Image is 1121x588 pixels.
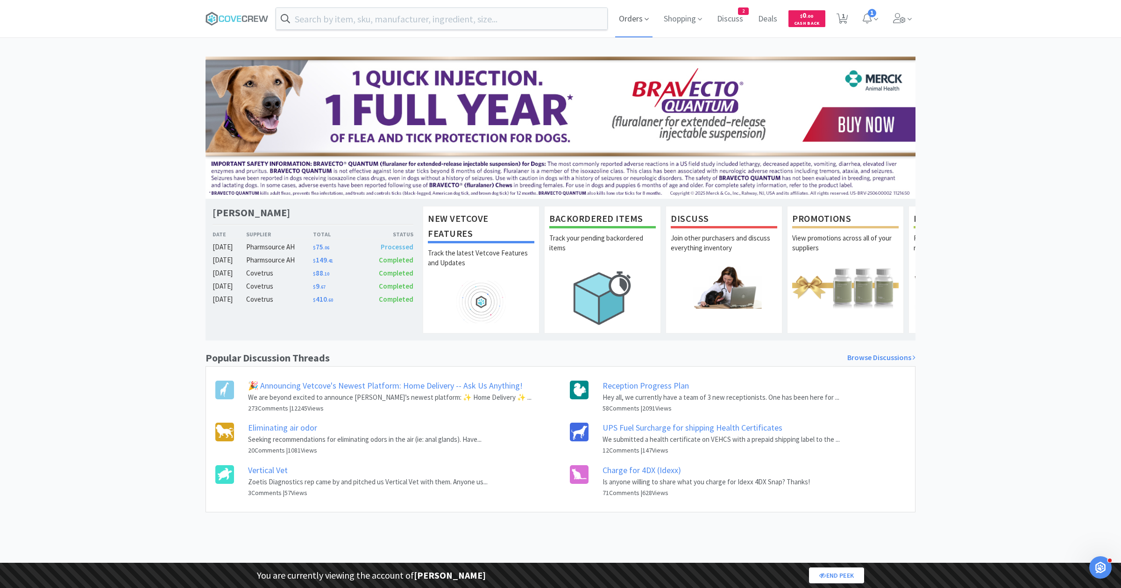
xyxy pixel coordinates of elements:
div: Supplier [246,230,313,239]
span: $ [313,271,316,277]
span: 410 [313,295,333,304]
input: Search by item, sku, manufacturer, ingredient, size... [276,8,607,29]
img: hero_discuss.png [671,266,777,308]
a: Deals [754,15,781,23]
p: Join other purchasers and discuss everything inventory [671,233,777,266]
span: $ [313,245,316,251]
span: Processed [381,242,413,251]
a: Vertical Vet [248,465,288,475]
div: Total [313,230,363,239]
span: 75 [313,242,329,251]
a: Reception Progress Plan [603,380,689,391]
span: Completed [379,255,413,264]
img: 3ffb5edee65b4d9ab6d7b0afa510b01f.jpg [206,57,915,198]
span: . 00 [806,13,813,19]
a: Discuss2 [713,15,747,23]
h1: Free Samples [914,211,1020,228]
a: [DATE]Pharmsource AH$149.41Completed [213,255,413,266]
img: hero_promotions.png [792,266,899,308]
p: View promotions across all of your suppliers [792,233,899,266]
a: [DATE]Pharmsource AH$75.06Processed [213,241,413,253]
h1: Promotions [792,211,899,228]
img: hero_samples.png [914,266,1020,308]
span: . 41 [327,258,333,264]
span: $ [800,13,802,19]
a: New Vetcove FeaturesTrack the latest Vetcove Features and Updates [423,206,539,333]
a: [DATE]Covetrus$88.10Completed [213,268,413,279]
a: [DATE]Covetrus$9.67Completed [213,281,413,292]
a: Charge for 4DX (Idexx) [603,465,681,475]
div: [DATE] [213,268,246,279]
a: PromotionsView promotions across all of your suppliers [787,206,904,333]
a: DiscussJoin other purchasers and discuss everything inventory [666,206,782,333]
h1: Popular Discussion Threads [206,350,330,366]
span: . 67 [319,284,326,290]
p: Track the latest Vetcove Features and Updates [428,248,534,281]
h6: 3 Comments | 57 Views [248,488,488,498]
span: 88 [313,269,329,277]
p: We are beyond excited to announce [PERSON_NAME]’s newest platform: ✨ Home Delivery ✨ ... [248,392,532,403]
span: 0 [800,11,813,20]
p: Track your pending backordered items [549,233,656,266]
div: Pharmsource AH [246,241,313,253]
p: Zoetis Diagnostics rep came by and pitched us Vertical Vet with them. Anyone us... [248,476,488,488]
p: Hey all, we currently have a team of 3 new receptionists. One has been here for ... [603,392,839,403]
img: hero_backorders.png [549,266,656,330]
p: Request free samples on the newest veterinary products [914,233,1020,266]
span: . 10 [323,271,329,277]
div: Covetrus [246,268,313,279]
span: 2 [738,8,748,14]
a: UPS Fuel Surcharge for shipping Health Certificates [603,422,782,433]
h6: 58 Comments | 2091 Views [603,403,839,413]
span: . 60 [327,297,333,303]
span: Completed [379,282,413,290]
div: [DATE] [213,281,246,292]
span: . 06 [323,245,329,251]
div: [DATE] [213,241,246,253]
div: Covetrus [246,281,313,292]
span: Completed [379,295,413,304]
p: Seeking recommendations for eliminating odors in the air (ie: anal glands). Have... [248,434,482,445]
div: Pharmsource AH [246,255,313,266]
h6: 12 Comments | 147 Views [603,445,840,455]
a: Backordered ItemsTrack your pending backordered items [544,206,661,333]
div: Date [213,230,246,239]
h1: New Vetcove Features [428,211,534,243]
span: Completed [379,269,413,277]
a: End Peek [809,567,864,583]
h6: 273 Comments | 12245 Views [248,403,532,413]
img: hero_feature_roadmap.png [428,281,534,323]
p: Is anyone willing to share what you charge for Idexx 4DX Snap? Thanks! [603,476,810,488]
strong: [PERSON_NAME] [414,569,486,581]
span: $ [313,284,316,290]
a: Free SamplesRequest free samples on the newest veterinary products [908,206,1025,333]
div: [DATE] [213,255,246,266]
span: $ [313,297,316,303]
span: 149 [313,255,333,264]
a: $0.00Cash Back [788,6,825,31]
h6: 20 Comments | 1081 Views [248,445,482,455]
div: Status [363,230,413,239]
span: Cash Back [794,21,820,27]
iframe: Intercom live chat [1089,556,1112,579]
h1: Discuss [671,211,777,228]
a: Eliminating air odor [248,422,317,433]
p: You are currently viewing the account of [257,568,486,583]
a: Browse Discussions [847,352,915,364]
a: 🎉 Announcing Vetcove's Newest Platform: Home Delivery -- Ask Us Anything! [248,380,523,391]
div: [DATE] [213,294,246,305]
h6: 71 Comments | 628 Views [603,488,810,498]
h1: [PERSON_NAME] [213,206,290,220]
span: 9 [313,282,326,290]
a: [DATE]Covetrus$410.60Completed [213,294,413,305]
h1: Backordered Items [549,211,656,228]
span: 1 [868,9,876,17]
p: We submitted a health certificate on VEHCS with a prepaid shipping label to the ... [603,434,840,445]
span: $ [313,258,316,264]
a: 1 [833,16,852,24]
div: Covetrus [246,294,313,305]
